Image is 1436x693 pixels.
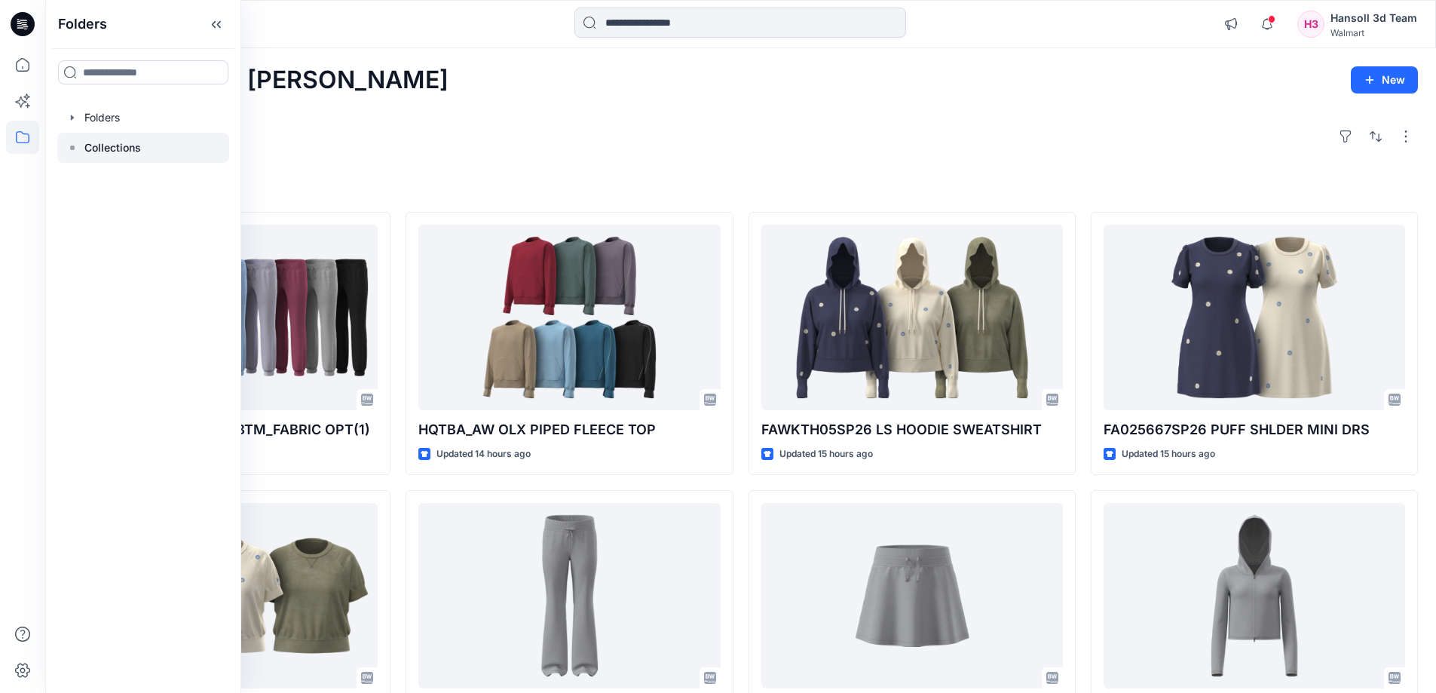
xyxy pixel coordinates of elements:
div: H3 [1297,11,1324,38]
p: FA025667SP26 PUFF SHLDER MINI DRS [1104,419,1405,440]
a: FAWKTH05SP26 LS HOODIE SWEATSHIRT [761,225,1063,411]
a: TBA WA FITTED HOODIE [1104,503,1405,689]
div: Walmart [1330,27,1417,38]
button: New [1351,66,1418,94]
p: HQTBA_AW OLX PIPED FLEECE TOP [418,419,720,440]
a: TBA WA FLARED SKORT [761,503,1063,689]
div: Hansoll 3d Team [1330,9,1417,27]
p: Updated 14 hours ago [436,446,531,462]
h4: Styles [63,179,1418,197]
a: TBA WN CORE FLEECE FLARE PANTS [418,503,720,689]
a: HQTBA_AW OLX PIPED FLEECE TOP [418,225,720,411]
p: FAWKTH05SP26 LS HOODIE SWEATSHIRT [761,419,1063,440]
p: Updated 15 hours ago [779,446,873,462]
a: FA025667SP26 PUFF SHLDER MINI DRS [1104,225,1405,411]
p: Collections [84,139,141,157]
h2: Welcome back, [PERSON_NAME] [63,66,449,94]
p: Updated 15 hours ago [1122,446,1215,462]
